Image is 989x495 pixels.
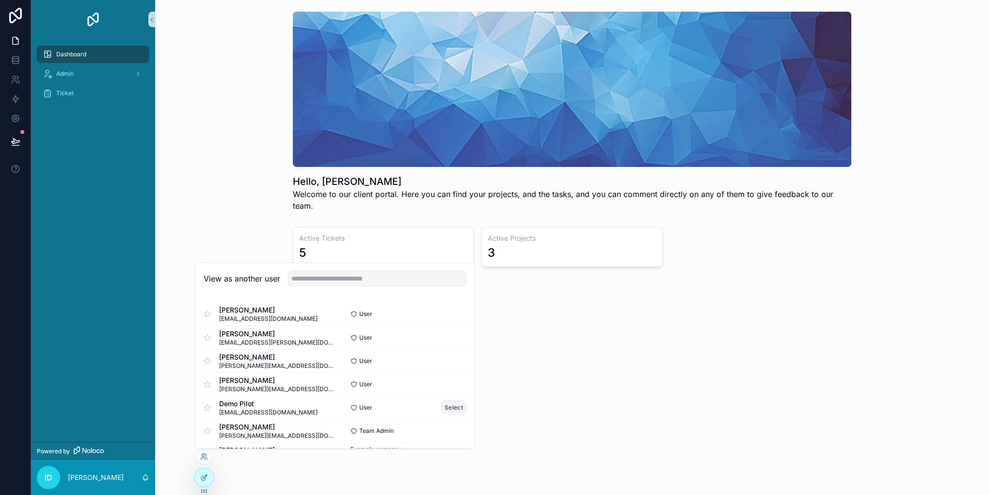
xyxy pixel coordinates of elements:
div: 5 [299,245,306,261]
div: scrollable content [31,39,155,115]
span: [PERSON_NAME] [219,305,318,315]
h3: Active Tickets [299,233,467,243]
span: Demo Pilot [219,398,318,408]
span: [PERSON_NAME] [219,375,335,385]
h2: View as another user [204,273,280,284]
h1: Hello, [PERSON_NAME] [293,175,851,188]
a: Ticket [37,84,149,102]
span: Example company [351,445,401,453]
span: [EMAIL_ADDRESS][DOMAIN_NAME] [219,315,318,323]
span: User [359,310,372,318]
span: Ticket [56,89,74,97]
button: Select [441,400,466,414]
span: [PERSON_NAME] [219,445,318,455]
img: App logo [85,12,101,27]
span: [PERSON_NAME][EMAIL_ADDRESS][DOMAIN_NAME] [219,385,335,393]
span: [PERSON_NAME] [219,329,335,338]
span: ID [45,472,52,483]
span: Admin [56,70,74,78]
span: [PERSON_NAME] [219,422,335,431]
span: Team Admin [359,427,394,434]
span: [PERSON_NAME][EMAIL_ADDRESS][DOMAIN_NAME] [219,362,335,369]
a: Powered by [31,442,155,460]
span: [PERSON_NAME][EMAIL_ADDRESS][DOMAIN_NAME] [219,431,335,439]
a: Admin [37,65,149,82]
span: User [359,403,372,411]
span: User [359,380,372,388]
span: Welcome to our client portal. Here you can find your projects, and the tasks, and you can comment... [293,188,851,212]
p: [PERSON_NAME] [68,473,124,482]
span: [EMAIL_ADDRESS][DOMAIN_NAME] [219,408,318,416]
span: [EMAIL_ADDRESS][PERSON_NAME][DOMAIN_NAME] [219,338,335,346]
span: User [359,333,372,341]
span: Dashboard [56,50,86,58]
span: User [359,357,372,364]
span: Powered by [37,447,70,455]
div: 3 [488,245,495,261]
h3: Active Projects [488,233,656,243]
a: Dashboard [37,46,149,63]
span: [PERSON_NAME] [219,352,335,362]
